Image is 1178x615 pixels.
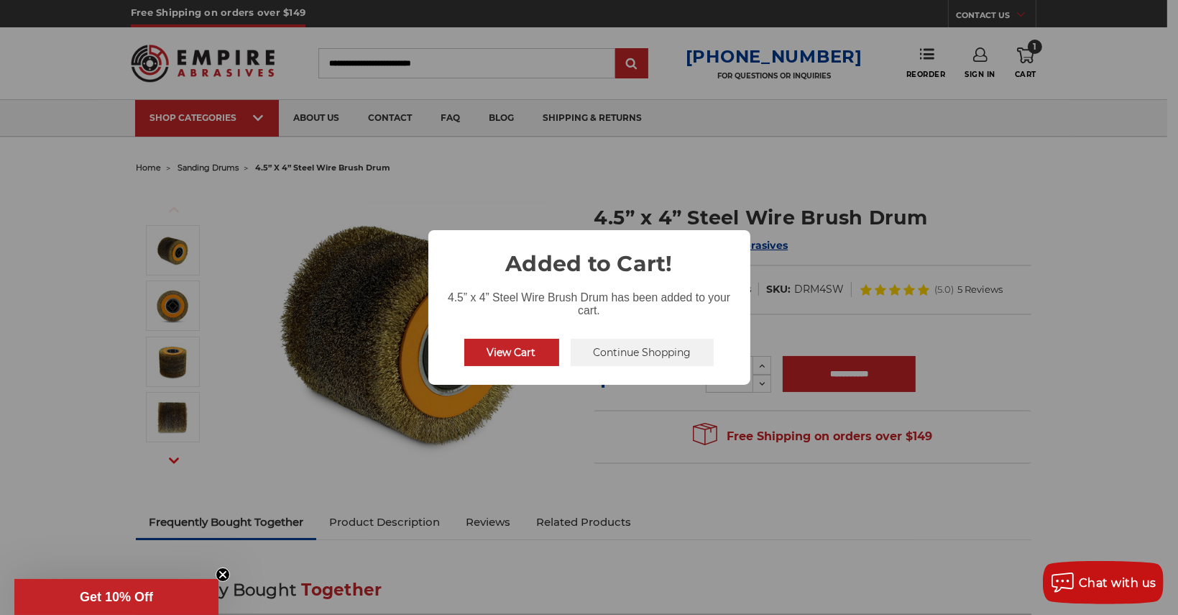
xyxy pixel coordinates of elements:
[1079,576,1156,590] span: Chat with us
[571,339,714,366] button: Continue Shopping
[216,568,230,582] button: Close teaser
[1043,561,1164,604] button: Chat with us
[80,590,153,604] span: Get 10% Off
[464,339,559,366] button: View Cart
[428,230,750,280] h2: Added to Cart!
[428,280,750,320] div: 4.5” x 4” Steel Wire Brush Drum has been added to your cart.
